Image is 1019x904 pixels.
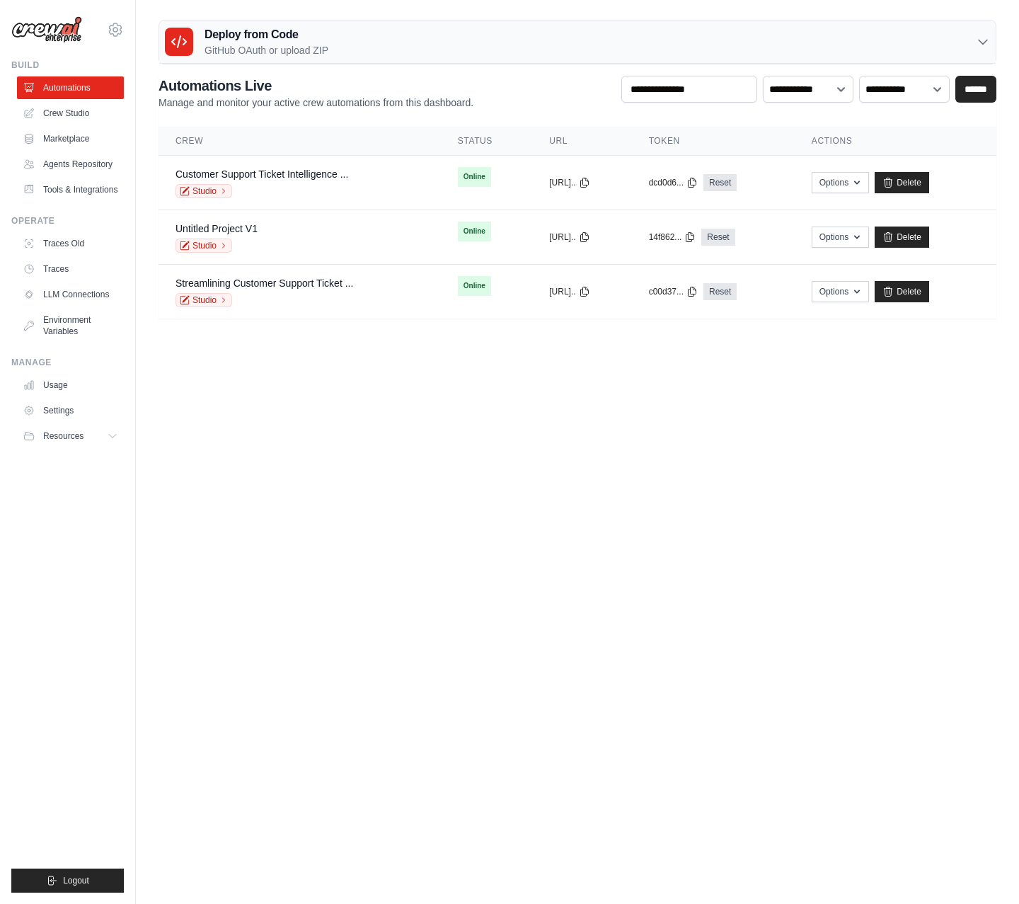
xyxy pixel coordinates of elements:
[43,430,84,442] span: Resources
[17,102,124,125] a: Crew Studio
[175,278,353,289] a: Streamlining Customer Support Ticket ...
[875,281,929,302] a: Delete
[11,16,82,43] img: Logo
[17,127,124,150] a: Marketplace
[11,59,124,71] div: Build
[159,127,441,156] th: Crew
[632,127,795,156] th: Token
[11,357,124,368] div: Manage
[875,227,929,248] a: Delete
[205,43,328,57] p: GitHub OAuth or upload ZIP
[703,283,737,300] a: Reset
[701,229,735,246] a: Reset
[175,239,232,253] a: Studio
[159,96,473,110] p: Manage and monitor your active crew automations from this dashboard.
[703,174,737,191] a: Reset
[17,283,124,306] a: LLM Connections
[159,76,473,96] h2: Automations Live
[795,127,996,156] th: Actions
[175,293,232,307] a: Studio
[649,177,698,188] button: dcd0d6...
[441,127,532,156] th: Status
[17,425,124,447] button: Resources
[63,875,89,886] span: Logout
[17,374,124,396] a: Usage
[812,227,869,248] button: Options
[17,76,124,99] a: Automations
[11,869,124,893] button: Logout
[11,215,124,227] div: Operate
[875,172,929,193] a: Delete
[532,127,631,156] th: URL
[175,184,232,198] a: Studio
[812,172,869,193] button: Options
[17,178,124,201] a: Tools & Integrations
[649,286,698,297] button: c00d37...
[175,223,258,234] a: Untitled Project V1
[205,26,328,43] h3: Deploy from Code
[649,231,696,243] button: 14f862...
[17,232,124,255] a: Traces Old
[458,222,491,241] span: Online
[17,309,124,343] a: Environment Variables
[458,167,491,187] span: Online
[458,276,491,296] span: Online
[812,281,869,302] button: Options
[17,399,124,422] a: Settings
[17,153,124,176] a: Agents Repository
[175,168,348,180] a: Customer Support Ticket Intelligence ...
[17,258,124,280] a: Traces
